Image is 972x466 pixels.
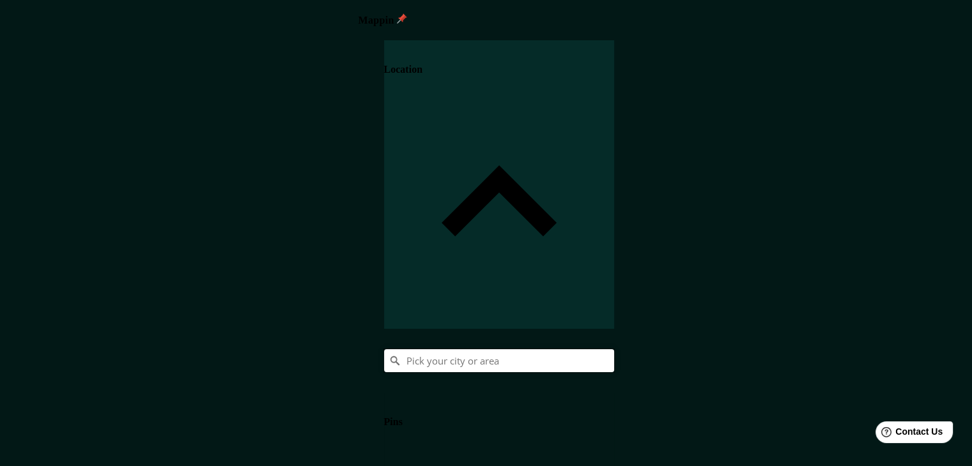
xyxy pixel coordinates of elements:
[359,13,614,26] h4: Mappin
[397,13,407,24] img: pin-icon.png
[858,416,958,452] iframe: Help widget launcher
[384,64,422,75] h4: Location
[384,40,614,329] div: Location
[384,349,614,372] input: Pick your city or area
[384,416,403,428] h4: Pins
